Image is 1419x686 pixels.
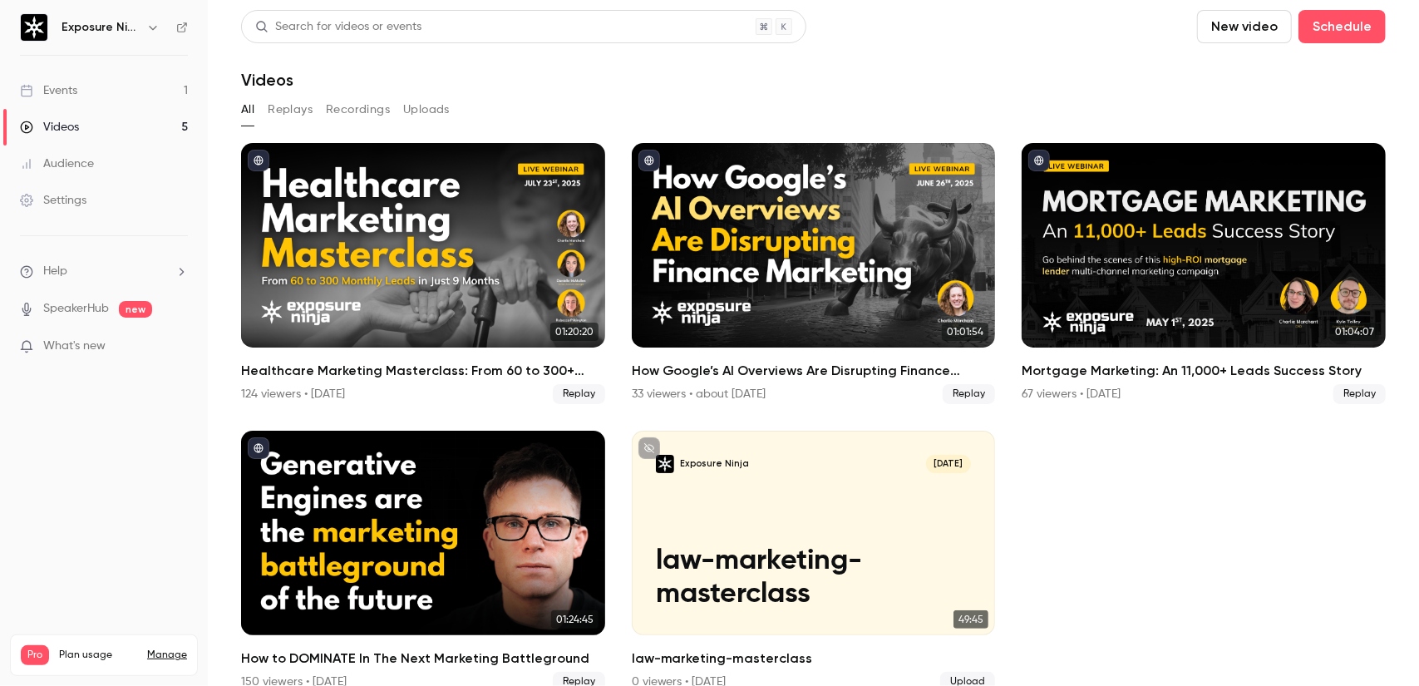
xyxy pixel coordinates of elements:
[632,649,996,669] h2: law-marketing-masterclass
[403,96,450,123] button: Uploads
[550,323,599,341] span: 01:20:20
[43,263,67,280] span: Help
[551,610,599,629] span: 01:24:45
[20,263,188,280] li: help-dropdown-opener
[1330,323,1379,341] span: 01:04:07
[632,361,996,381] h2: How Google’s AI Overviews Are Disrupting Finance Marketing
[21,645,49,665] span: Pro
[43,338,106,355] span: What's new
[241,649,605,669] h2: How to DOMINATE In The Next Marketing Battleground
[953,610,988,629] span: 49:45
[1022,143,1386,404] a: 01:04:07Mortgage Marketing: An 11,000+ Leads Success Story67 viewers • [DATE]Replay
[1333,384,1386,404] span: Replay
[147,649,187,662] a: Manage
[241,143,605,404] a: 01:20:20Healthcare Marketing Masterclass: From 60 to 300+ Monthly Leads in Only 9 Months124 viewe...
[62,19,140,36] h6: Exposure Ninja
[119,301,152,318] span: new
[632,143,996,404] li: How Google’s AI Overviews Are Disrupting Finance Marketing
[632,386,766,402] div: 33 viewers • about [DATE]
[241,70,293,90] h1: Videos
[680,458,749,471] p: Exposure Ninja
[20,119,79,136] div: Videos
[1028,150,1050,171] button: published
[21,14,47,41] img: Exposure Ninja
[241,386,345,402] div: 124 viewers • [DATE]
[248,150,269,171] button: published
[638,150,660,171] button: published
[241,361,605,381] h2: Healthcare Marketing Masterclass: From 60 to 300+ Monthly Leads in Only 9 Months
[632,143,996,404] a: 01:01:54How Google’s AI Overviews Are Disrupting Finance Marketing33 viewers • about [DATE]Replay
[1022,361,1386,381] h2: Mortgage Marketing: An 11,000+ Leads Success Story
[656,545,971,611] p: law-marketing-masterclass
[268,96,313,123] button: Replays
[926,455,971,473] span: [DATE]
[1022,386,1121,402] div: 67 viewers • [DATE]
[638,437,660,459] button: unpublished
[43,300,109,318] a: SpeakerHub
[553,384,605,404] span: Replay
[241,143,605,404] li: Healthcare Marketing Masterclass: From 60 to 300+ Monthly Leads in Only 9 Months
[326,96,390,123] button: Recordings
[656,455,674,473] img: law-marketing-masterclass
[943,384,995,404] span: Replay
[248,437,269,459] button: published
[241,96,254,123] button: All
[1022,143,1386,404] li: Mortgage Marketing: An 11,000+ Leads Success Story
[20,82,77,99] div: Events
[942,323,988,341] span: 01:01:54
[20,192,86,209] div: Settings
[241,10,1386,676] section: Videos
[1197,10,1292,43] button: New video
[59,649,137,662] span: Plan usage
[20,155,94,172] div: Audience
[1298,10,1386,43] button: Schedule
[255,18,421,36] div: Search for videos or events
